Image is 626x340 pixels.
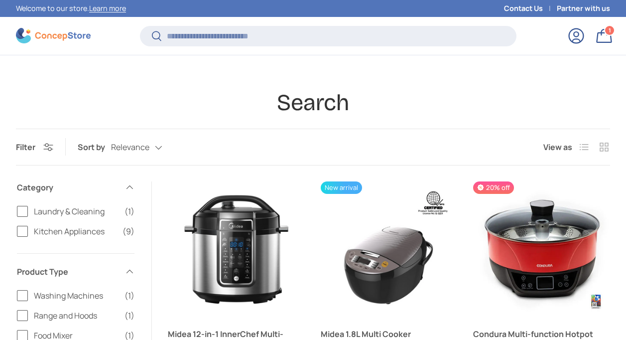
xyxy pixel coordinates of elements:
summary: Product Type [17,254,134,290]
span: (1) [125,290,134,302]
span: Kitchen Appliances [34,225,117,237]
button: Relevance [111,139,182,156]
span: Relevance [111,143,149,152]
a: Condura Multi-function Hotpot [473,181,610,319]
a: Midea 1.8L Multi Cooker [321,328,458,340]
a: Midea 1.8L Multi Cooker [321,181,458,319]
span: View as [543,141,572,153]
span: (1) [125,205,134,217]
label: Sort by [78,141,111,153]
span: (1) [125,310,134,322]
span: Filter [16,142,35,153]
span: Category [17,181,119,193]
h1: Search [16,88,610,117]
span: Washing Machines [34,290,119,302]
a: Contact Us [504,3,557,14]
span: Range and Hoods [34,310,119,322]
span: New arrival [321,181,362,194]
a: Learn more [89,3,126,13]
a: Partner with us [557,3,610,14]
span: Laundry & Cleaning [34,205,119,217]
span: Product Type [17,266,119,278]
span: (9) [123,225,134,237]
p: Welcome to our store. [16,3,126,14]
summary: Category [17,170,134,205]
a: Condura Multi-function Hotpot [473,328,610,340]
span: 1 [609,26,611,34]
a: Midea 12-in-1 InnerChef Multi-Cooker with Pressure Cooker Function [168,181,305,319]
img: ConcepStore [16,28,91,43]
button: Filter [16,142,53,153]
span: 20% off [473,181,513,194]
